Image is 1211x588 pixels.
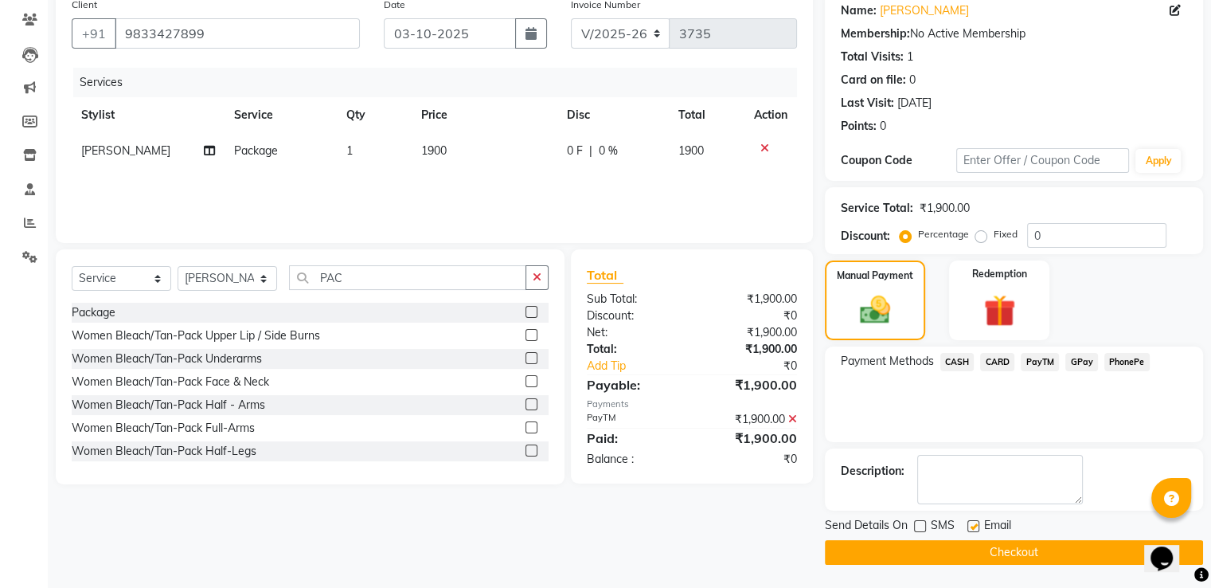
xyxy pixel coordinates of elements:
span: 0 % [599,143,618,159]
div: ₹1,900.00 [692,341,809,358]
th: Total [669,97,744,133]
div: Women Bleach/Tan-Pack Half - Arms [72,397,265,414]
div: Women Bleach/Tan-Pack Half-Legs [72,443,256,460]
div: Balance : [575,451,692,468]
div: Sub Total: [575,291,692,308]
div: Discount: [575,308,692,324]
th: Stylist [72,97,225,133]
div: Net: [575,324,692,341]
img: _gift.svg [974,291,1025,331]
div: ₹0 [692,451,809,468]
span: GPay [1065,353,1098,371]
div: Services [73,68,809,97]
img: _cash.svg [850,292,900,327]
span: SMS [931,517,955,537]
input: Enter Offer / Coupon Code [956,148,1130,173]
div: Total: [575,341,692,358]
div: Membership: [841,25,910,42]
input: Search by Name/Mobile/Email/Code [115,18,360,49]
div: ₹1,900.00 [692,411,809,428]
div: 1 [907,49,913,65]
div: Service Total: [841,200,913,217]
div: ₹1,900.00 [920,200,970,217]
span: PhonePe [1104,353,1150,371]
div: ₹0 [692,308,809,324]
div: [DATE] [897,95,932,112]
span: CASH [940,353,975,371]
label: Manual Payment [837,269,913,283]
label: Fixed [994,227,1018,241]
a: [PERSON_NAME] [880,2,969,19]
th: Qty [337,97,412,133]
div: Coupon Code [841,152,956,169]
span: [PERSON_NAME] [81,143,170,158]
div: ₹1,900.00 [692,324,809,341]
div: PayTM [575,411,692,428]
iframe: chat widget [1144,524,1195,572]
div: 0 [880,118,886,135]
div: Payable: [575,375,692,394]
span: Email [984,517,1011,537]
span: 1 [346,143,353,158]
span: 1900 [421,143,447,158]
span: Total [587,267,623,284]
div: Last Visit: [841,95,894,112]
label: Percentage [918,227,969,241]
div: Total Visits: [841,49,904,65]
div: Women Bleach/Tan-Pack Full-Arms [72,420,255,437]
label: Redemption [972,267,1027,281]
div: No Active Membership [841,25,1187,42]
input: Search or Scan [289,265,526,290]
div: Name: [841,2,877,19]
button: +91 [72,18,116,49]
span: Package [234,143,278,158]
div: Description: [841,463,904,480]
button: Apply [1135,149,1181,173]
th: Service [225,97,337,133]
div: Women Bleach/Tan-Pack Underarms [72,351,262,367]
div: 0 [909,72,916,88]
div: Card on file: [841,72,906,88]
div: Points: [841,118,877,135]
span: CARD [980,353,1014,371]
span: | [589,143,592,159]
span: Payment Methods [841,353,934,370]
span: 0 F [567,143,583,159]
div: Paid: [575,429,692,448]
div: Women Bleach/Tan-Pack Face & Neck [72,374,269,390]
div: Payments [587,398,797,411]
div: ₹1,900.00 [692,375,809,394]
div: ₹1,900.00 [692,291,809,308]
a: Add Tip [575,358,711,374]
div: Women Bleach/Tan-Pack Upper Lip / Side Burns [72,327,320,344]
span: PayTM [1021,353,1059,371]
span: 1900 [678,143,704,158]
th: Disc [557,97,669,133]
div: Package [72,304,115,321]
div: Discount: [841,228,890,245]
th: Price [412,97,557,133]
button: Checkout [825,540,1203,565]
span: Send Details On [825,517,908,537]
div: ₹0 [711,358,808,374]
div: ₹1,900.00 [692,429,809,448]
th: Action [744,97,797,133]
